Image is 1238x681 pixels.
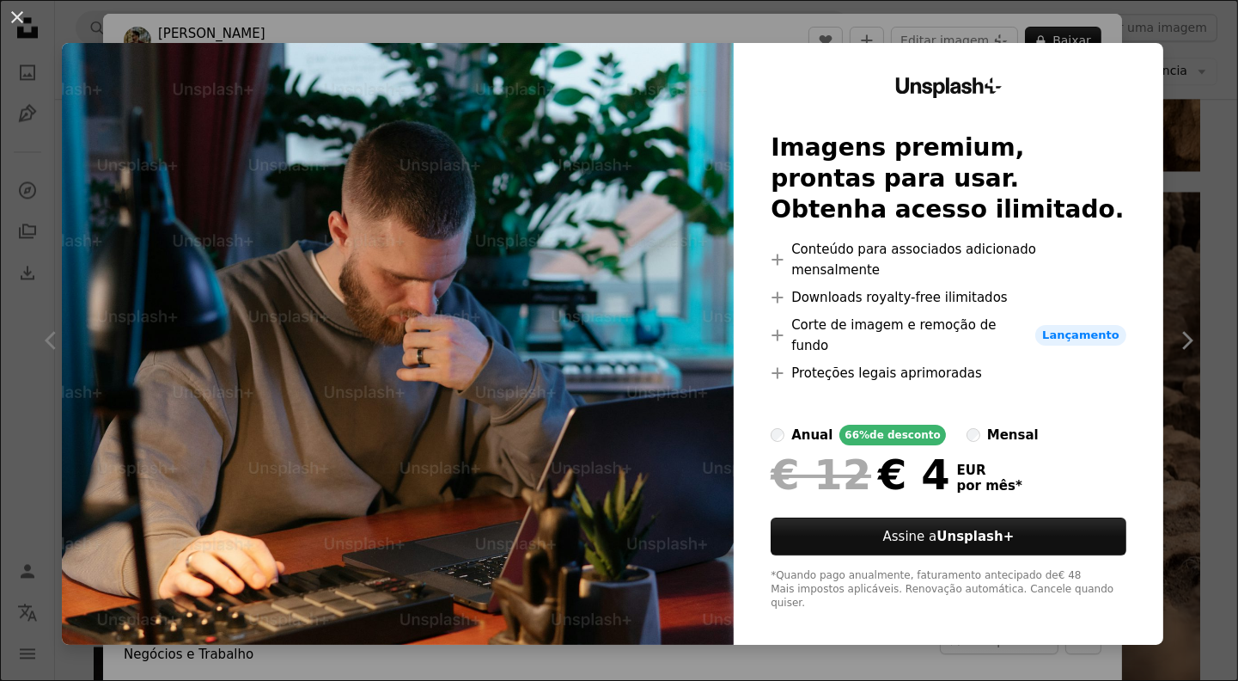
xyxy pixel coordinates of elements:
[967,428,980,442] input: mensal
[771,428,784,442] input: anual66%de desconto
[1035,325,1126,346] span: Lançamento
[839,425,945,445] div: 66% de desconto
[771,132,1126,225] h2: Imagens premium, prontas para usar. Obtenha acesso ilimitado.
[791,425,832,445] div: anual
[957,478,1022,494] span: por mês *
[987,425,1039,445] div: mensal
[771,518,1126,555] button: Assine aUnsplash+
[771,239,1126,280] li: Conteúdo para associados adicionado mensalmente
[957,463,1022,478] span: EUR
[771,452,949,497] div: € 4
[771,569,1126,610] div: *Quando pago anualmente, faturamento antecipado de € 48 Mais impostos aplicáveis. Renovação autom...
[771,287,1126,308] li: Downloads royalty-free ilimitados
[771,363,1126,383] li: Proteções legais aprimoradas
[936,529,1014,544] strong: Unsplash+
[771,315,1126,356] li: Corte de imagem e remoção de fundo
[771,452,871,497] span: € 12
